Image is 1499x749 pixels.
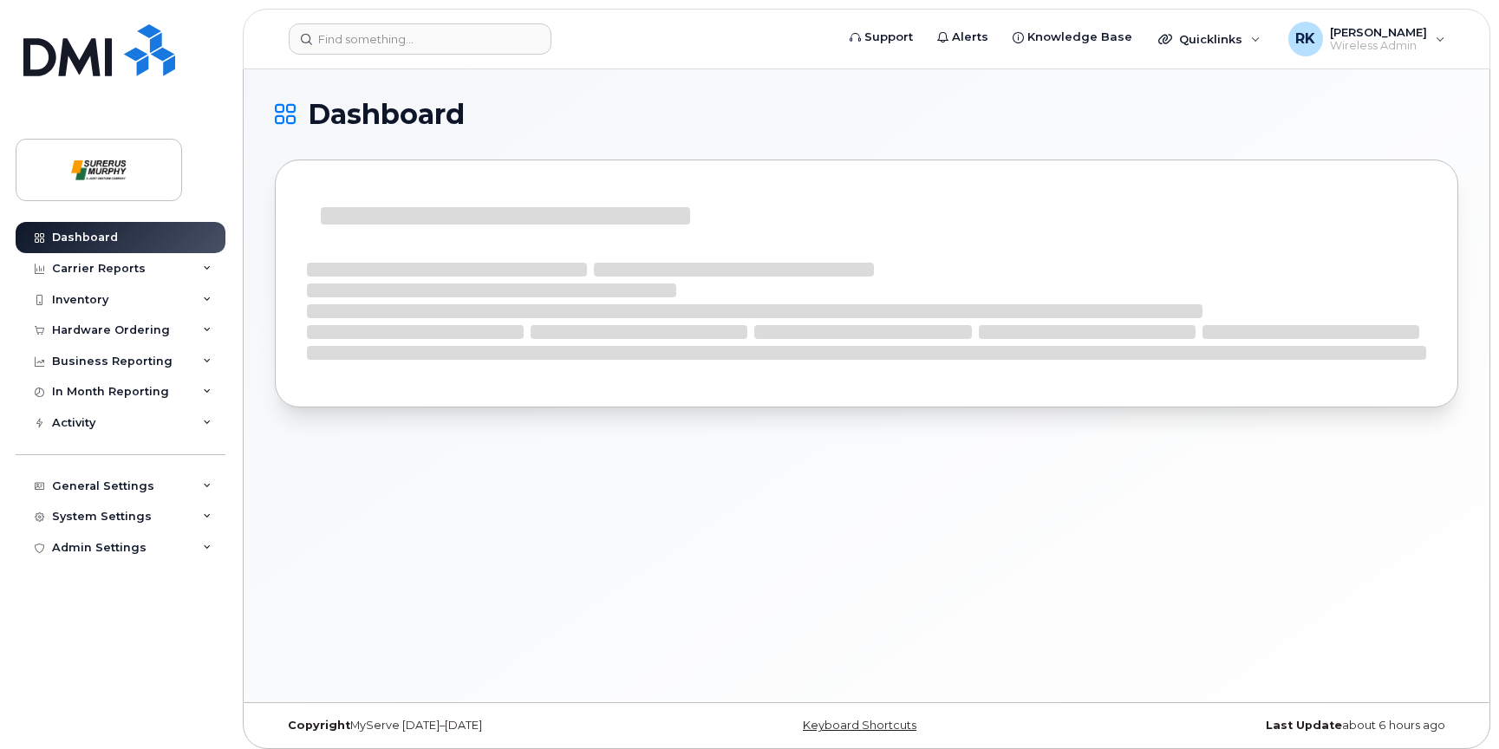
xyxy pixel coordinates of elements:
[1266,719,1342,732] strong: Last Update
[803,719,916,732] a: Keyboard Shortcuts
[308,101,465,127] span: Dashboard
[1064,719,1458,733] div: about 6 hours ago
[288,719,350,732] strong: Copyright
[275,719,669,733] div: MyServe [DATE]–[DATE]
